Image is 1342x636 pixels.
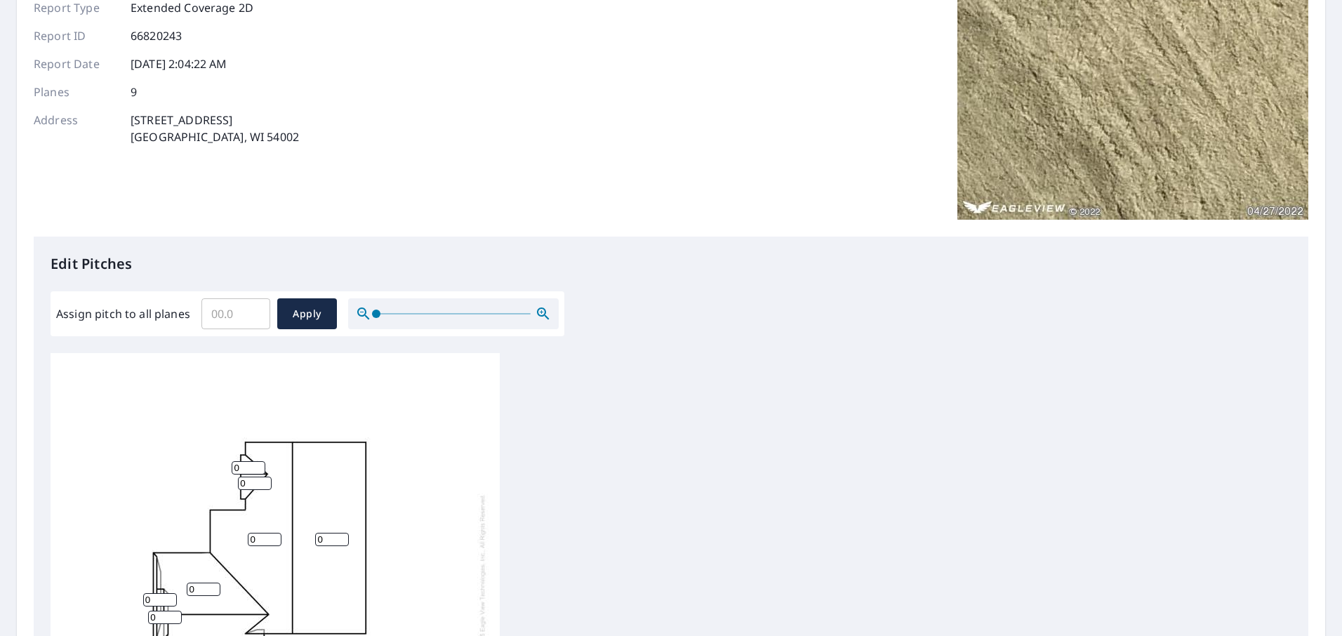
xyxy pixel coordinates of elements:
p: Report ID [34,27,118,44]
p: 9 [131,84,137,100]
p: Report Date [34,55,118,72]
p: Planes [34,84,118,100]
label: Assign pitch to all planes [56,305,190,322]
input: 00.0 [201,294,270,333]
p: 66820243 [131,27,182,44]
p: Address [34,112,118,145]
p: Edit Pitches [51,253,1291,274]
p: [DATE] 2:04:22 AM [131,55,227,72]
p: [STREET_ADDRESS] [GEOGRAPHIC_DATA], WI 54002 [131,112,299,145]
button: Apply [277,298,337,329]
span: Apply [288,305,326,323]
